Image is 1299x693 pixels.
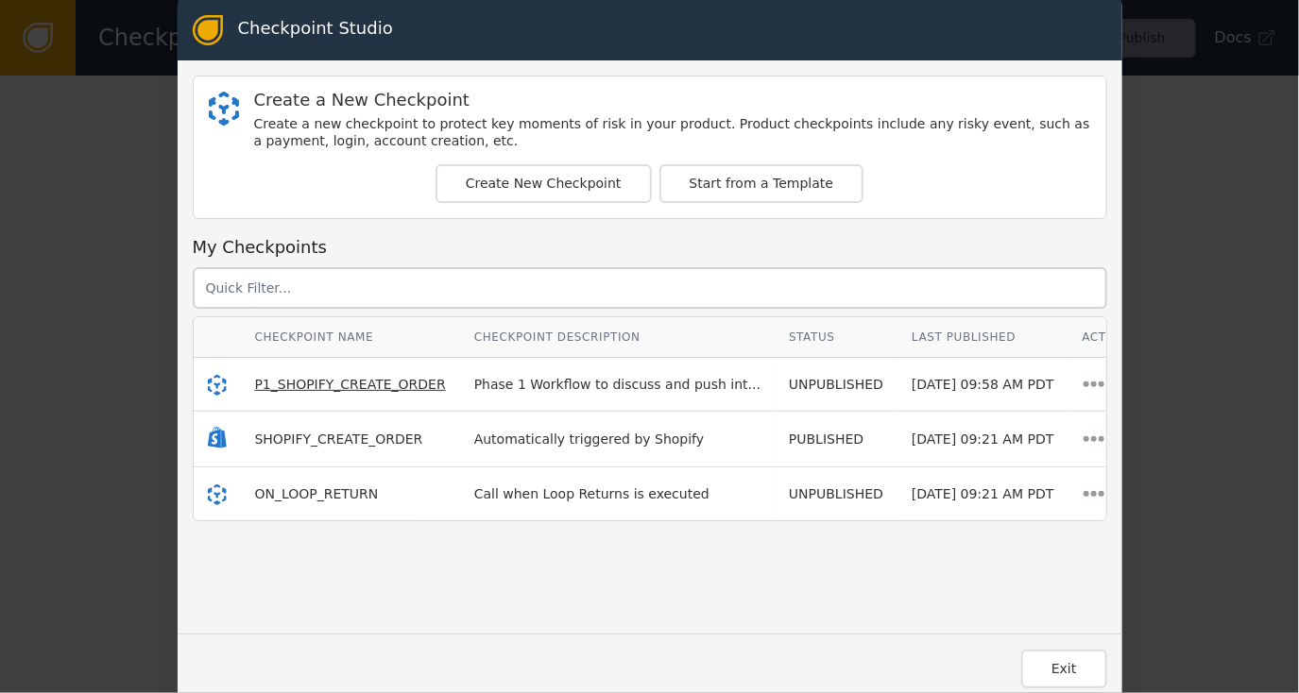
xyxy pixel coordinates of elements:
[775,317,897,358] th: Status
[789,484,883,504] div: UNPUBLISHED
[659,164,864,203] button: Start from a Template
[238,15,393,45] div: Checkpoint Studio
[789,430,883,449] div: PUBLISHED
[241,317,460,358] th: Checkpoint Name
[193,234,1107,260] div: My Checkpoints
[1021,650,1107,688] button: Exit
[254,116,1091,149] div: Create a new checkpoint to protect key moments of risk in your product. Product checkpoints inclu...
[460,317,775,358] th: Checkpoint Description
[789,375,883,395] div: UNPUBLISHED
[912,430,1053,449] div: [DATE] 09:21 AM PDT
[474,486,709,501] span: Call when Loop Returns is executed
[897,317,1068,358] th: Last Published
[474,375,761,395] div: Phase 1 Workflow to discuss and push int...
[1068,317,1152,358] th: Actions
[436,164,652,203] button: Create New Checkpoint
[255,377,446,392] span: P1_SHOPIFY_CREATE_ORDER
[255,486,379,501] span: ON_LOOP_RETURN
[474,431,705,447] span: Automatically triggered by Shopify
[912,484,1053,504] div: [DATE] 09:21 AM PDT
[254,92,1091,109] div: Create a New Checkpoint
[193,267,1107,309] input: Quick Filter...
[255,431,423,447] span: SHOPIFY_CREATE_ORDER
[912,375,1053,395] div: [DATE] 09:58 AM PDT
